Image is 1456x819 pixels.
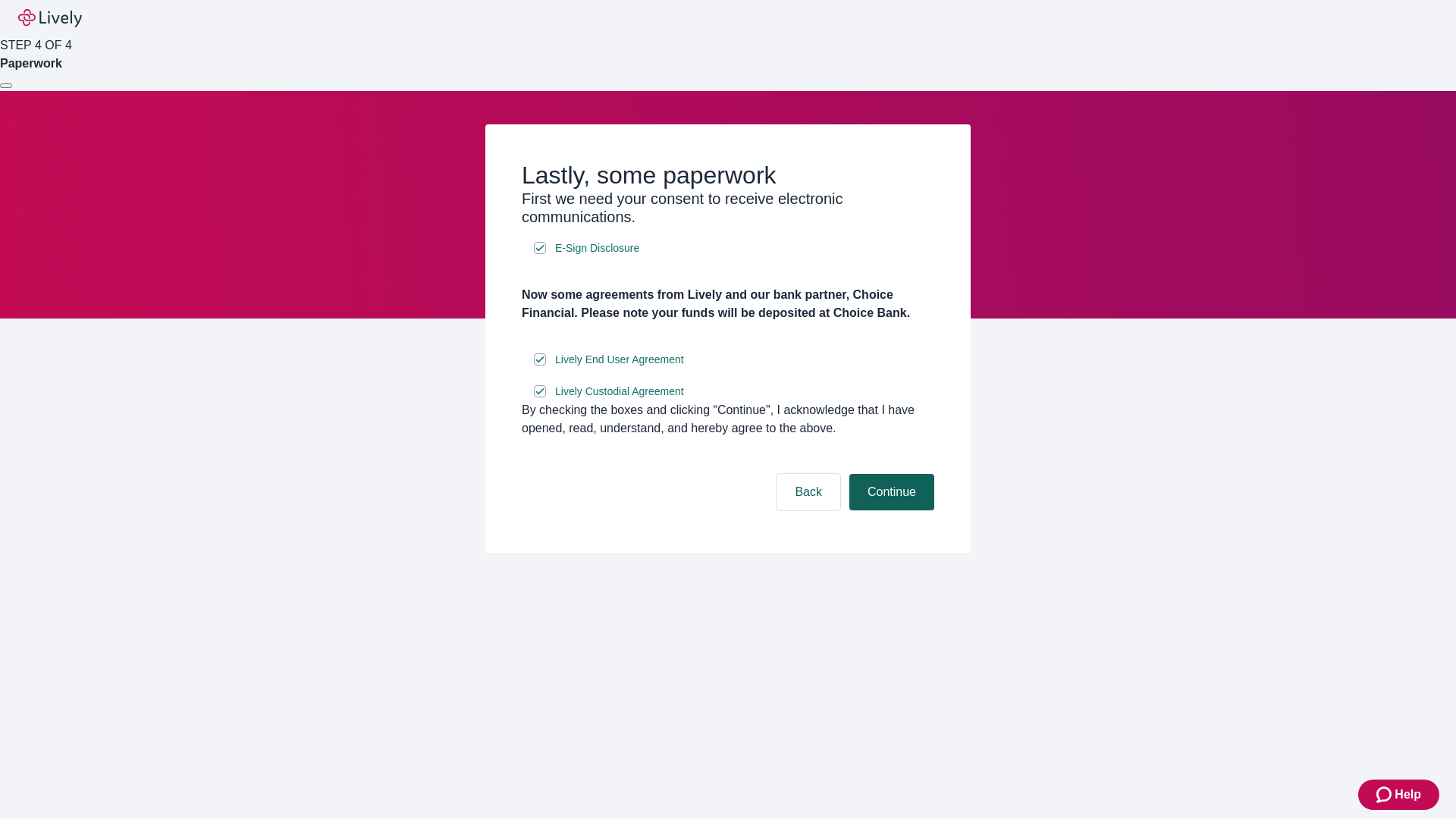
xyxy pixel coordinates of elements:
a: e-sign disclosure document [552,382,687,401]
a: e-sign disclosure document [552,239,642,258]
span: Help [1395,786,1421,804]
span: E-Sign Disclosure [555,240,639,256]
svg: Zendesk support icon [1376,786,1395,804]
img: Lively [18,9,82,27]
h4: Now some agreements from Lively and our bank partner, Choice Financial. Please note your funds wi... [522,286,934,322]
h3: First we need your consent to receive electronic communications. [522,190,934,226]
button: Zendesk support iconHelp [1358,780,1439,810]
button: Continue [849,474,934,510]
div: By checking the boxes and clicking “Continue", I acknowledge that I have opened, read, understand... [522,401,934,438]
a: e-sign disclosure document [552,350,687,369]
span: Lively End User Agreement [555,352,684,368]
button: Back [777,474,840,510]
h2: Lastly, some paperwork [522,161,934,190]
span: Lively Custodial Agreement [555,384,684,400]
